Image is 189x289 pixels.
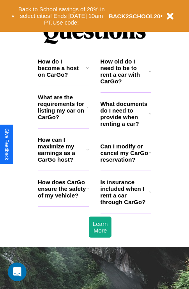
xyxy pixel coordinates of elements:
h3: What documents do I need to provide when renting a car? [101,100,150,127]
button: Back to School savings of 20% in select cities! Ends [DATE] 10am PT.Use code: [14,4,109,28]
h3: Can I modify or cancel my CarGo reservation? [101,143,149,163]
h3: How can I maximize my earnings as a CarGo host? [38,136,87,163]
h3: How old do I need to be to rent a car with CarGo? [101,58,149,85]
h3: Is insurance included when I rent a car through CarGo? [101,179,149,205]
h3: What are the requirements for listing my car on CarGo? [38,94,87,120]
h3: How do I become a host on CarGo? [38,58,86,78]
b: BACK2SCHOOL20 [109,13,161,19]
button: Learn More [89,217,111,238]
div: Open Intercom Messenger [8,263,26,281]
h3: How does CarGo ensure the safety of my vehicle? [38,179,87,199]
div: Give Feedback [4,129,9,160]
